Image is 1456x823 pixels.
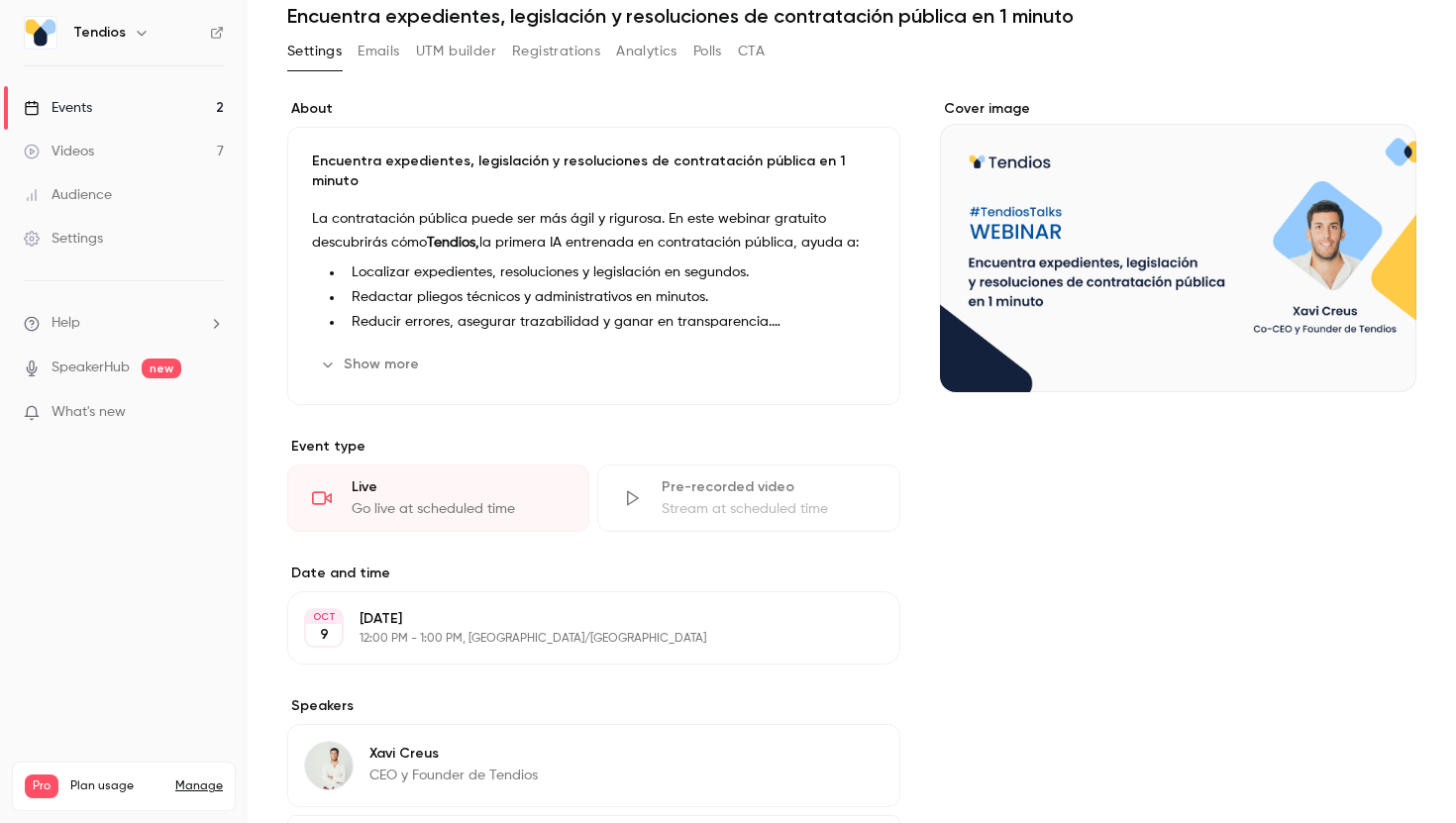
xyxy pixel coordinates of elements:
[360,631,795,647] p: 12:00 PM - 1:00 PM, [GEOGRAPHIC_DATA]/[GEOGRAPHIC_DATA]
[352,499,565,519] div: Go live at scheduled time
[738,36,765,67] button: CTA
[24,313,224,334] li: help-dropdown-opener
[312,349,431,380] button: Show more
[24,142,94,161] div: Videos
[24,185,112,205] div: Audience
[416,36,496,67] button: UTM builder
[52,358,130,378] a: SpeakerHub
[940,99,1416,119] label: Cover image
[287,564,900,583] label: Date and time
[693,36,722,67] button: Polls
[360,609,795,629] p: [DATE]
[662,499,875,519] div: Stream at scheduled time
[287,437,900,457] p: Event type
[73,23,126,43] h6: Tendios
[940,99,1416,392] section: Cover image
[142,359,181,378] span: new
[24,98,92,118] div: Events
[369,766,538,785] p: CEO y Founder de Tendios
[306,610,342,624] div: OCT
[287,4,1416,28] h1: Encuentra expedientes, legislación y resoluciones de contratación pública en 1 minuto
[369,744,538,764] p: Xavi Creus
[200,404,224,422] iframe: Noticeable Trigger
[312,152,876,191] p: Encuentra expedientes, legislación y resoluciones de contratación pública en 1 minuto
[287,36,342,67] button: Settings
[25,17,56,49] img: Tendios
[320,625,329,645] p: 9
[512,36,600,67] button: Registrations
[287,724,900,807] div: Xavi CreusXavi CreusCEO y Founder de Tendios
[287,696,900,716] label: Speakers
[344,287,876,308] li: Redactar pliegos técnicos y administrativos en minutos.
[616,36,677,67] button: Analytics
[344,262,876,283] li: Localizar expedientes, resoluciones y legislación en segundos.
[70,778,163,794] span: Plan usage
[25,774,58,798] span: Pro
[358,36,399,67] button: Emails
[597,464,899,532] div: Pre-recorded videoStream at scheduled time
[287,464,589,532] div: LiveGo live at scheduled time
[52,402,126,423] span: What's new
[352,477,565,497] div: Live
[662,477,875,497] div: Pre-recorded video
[312,207,876,255] p: La contratación pública puede ser más ágil y rigurosa. En este webinar gratuito descubrirás cómo ...
[24,229,103,249] div: Settings
[287,99,900,119] label: About
[427,236,479,250] strong: Tendios,
[305,742,353,789] img: Xavi Creus
[344,312,876,333] li: Reducir errores, asegurar trazabilidad y ganar en transparencia.
[52,313,80,334] span: Help
[175,778,223,794] a: Manage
